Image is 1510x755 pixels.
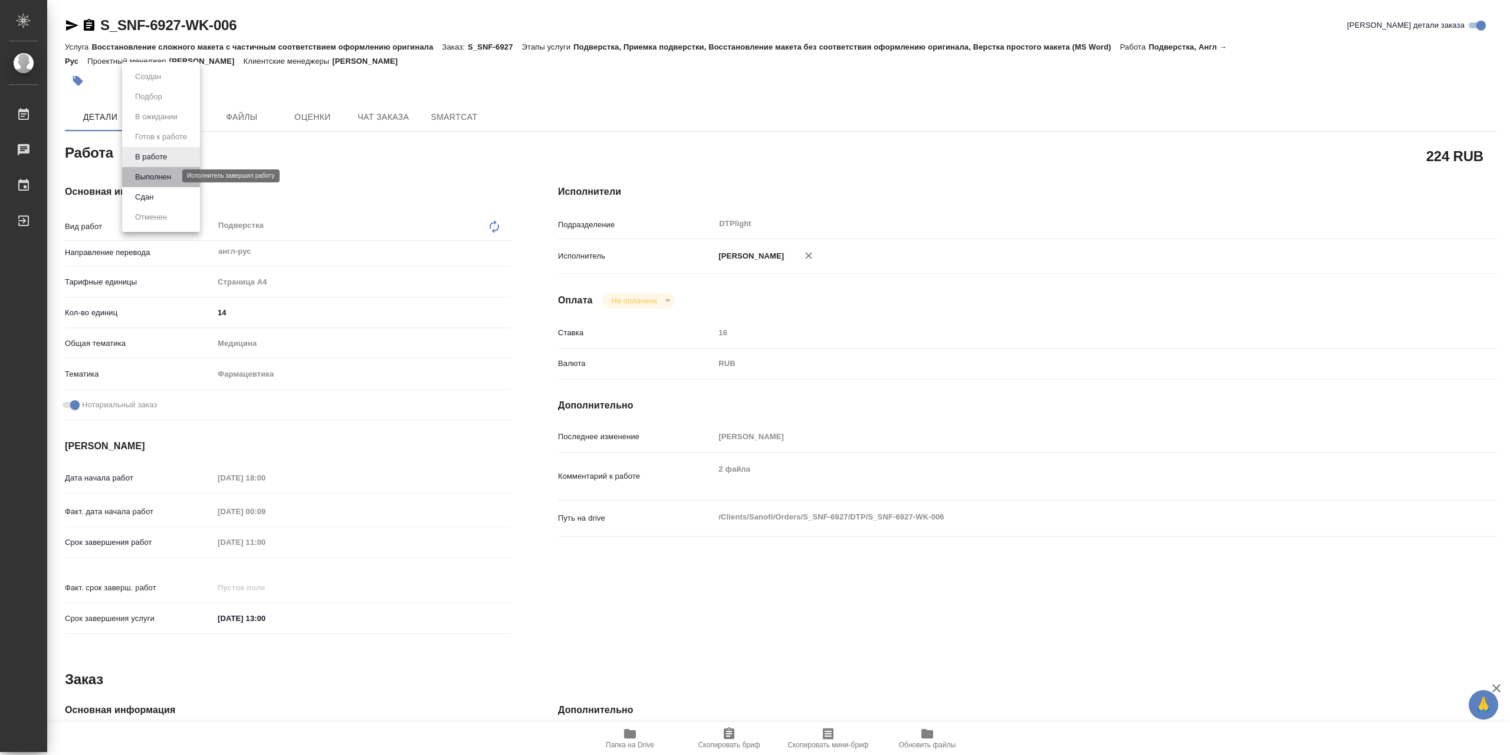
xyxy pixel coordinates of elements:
[132,110,181,123] button: В ожидании
[132,191,157,204] button: Сдан
[132,90,166,103] button: Подбор
[132,151,170,164] button: В работе
[132,211,170,224] button: Отменен
[132,70,165,83] button: Создан
[132,130,191,143] button: Готов к работе
[132,171,175,184] button: Выполнен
